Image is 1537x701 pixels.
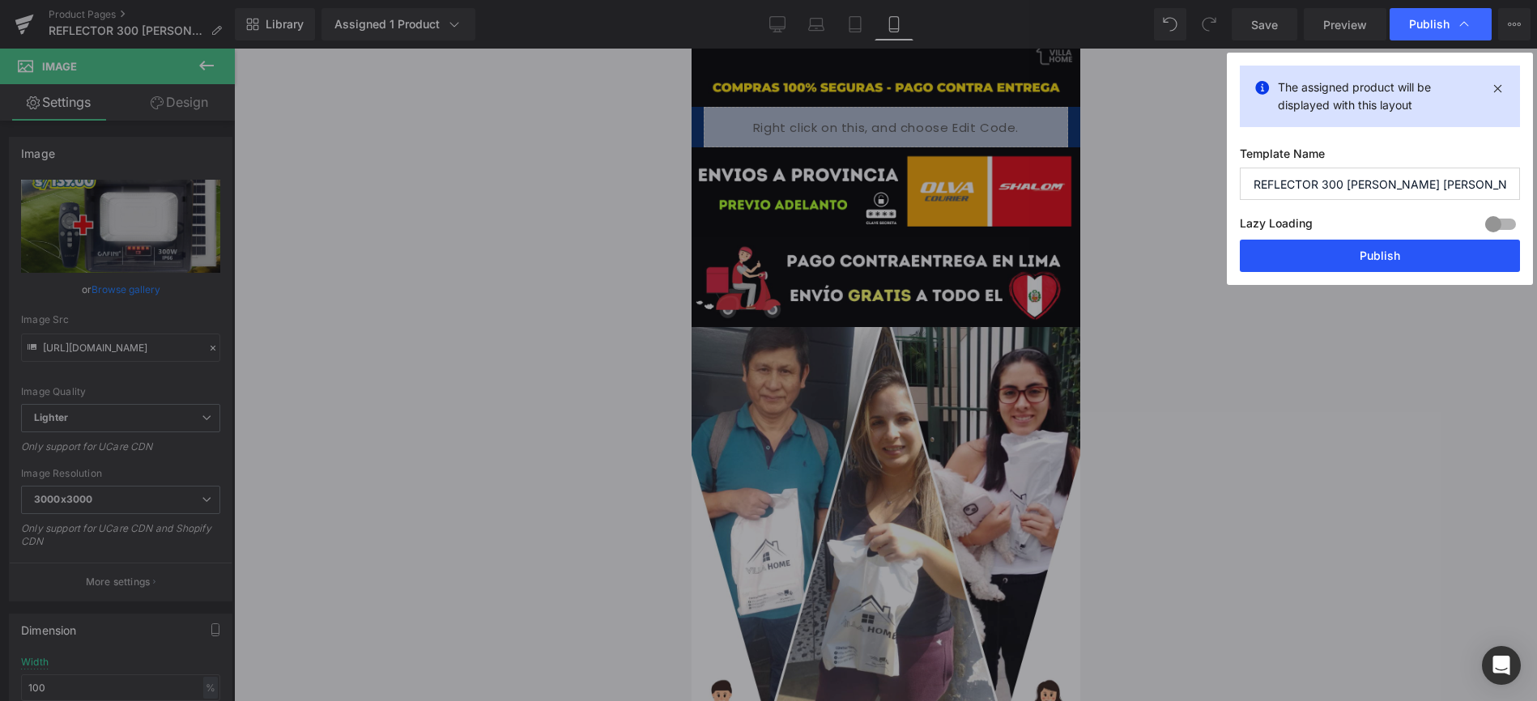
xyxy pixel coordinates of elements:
span: Publish [1409,17,1450,32]
button: Publish [1240,240,1520,272]
p: The assigned product will be displayed with this layout [1278,79,1482,114]
label: Template Name [1240,147,1520,168]
label: Lazy Loading [1240,213,1313,240]
div: Open Intercom Messenger [1482,646,1521,685]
